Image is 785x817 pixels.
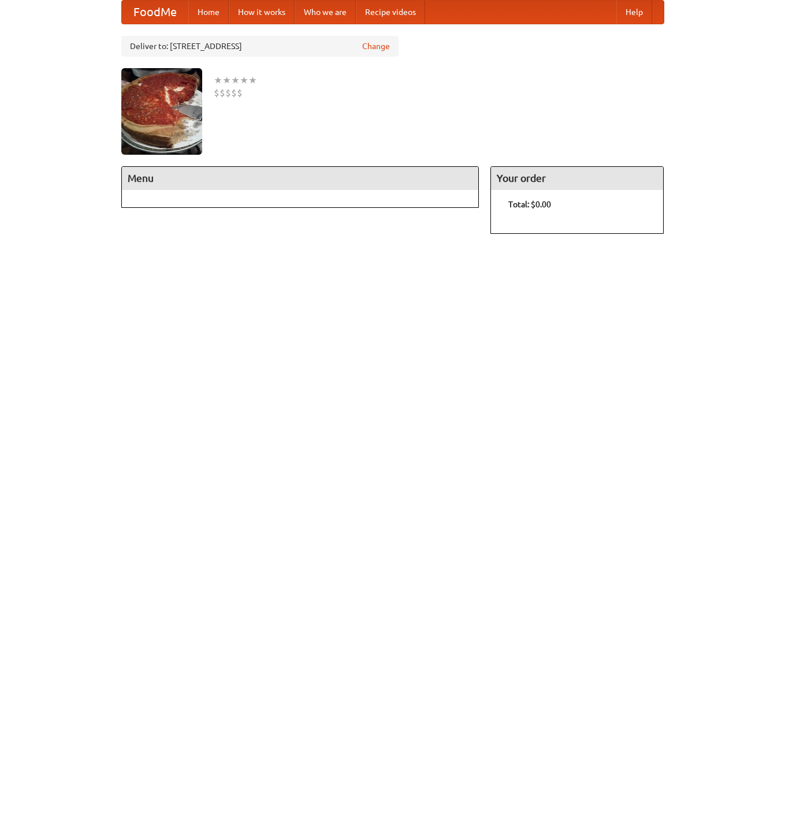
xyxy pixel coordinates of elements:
li: ★ [240,74,248,87]
li: ★ [248,74,257,87]
div: Deliver to: [STREET_ADDRESS] [121,36,399,57]
a: Home [188,1,229,24]
h4: Menu [122,167,479,190]
a: Who we are [295,1,356,24]
li: ★ [222,74,231,87]
a: Change [362,40,390,52]
li: $ [214,87,219,99]
li: ★ [214,74,222,87]
a: Recipe videos [356,1,425,24]
img: angular.jpg [121,68,202,155]
li: $ [225,87,231,99]
h4: Your order [491,167,663,190]
a: How it works [229,1,295,24]
a: Help [616,1,652,24]
li: ★ [231,74,240,87]
li: $ [231,87,237,99]
li: $ [237,87,243,99]
b: Total: $0.00 [508,200,551,209]
li: $ [219,87,225,99]
a: FoodMe [122,1,188,24]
